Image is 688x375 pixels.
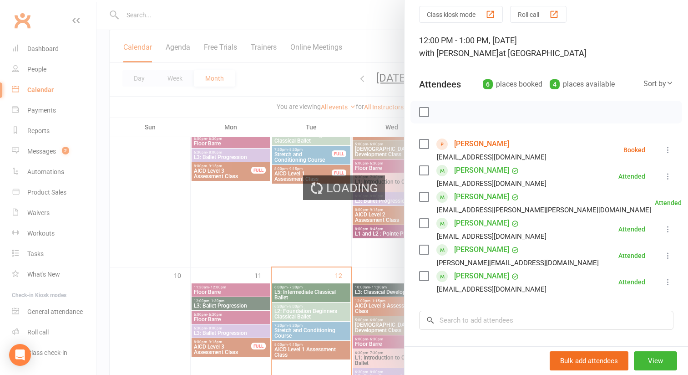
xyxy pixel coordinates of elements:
div: Attended [618,173,645,180]
input: Search to add attendees [419,311,673,330]
button: Roll call [510,6,567,23]
div: [EMAIL_ADDRESS][DOMAIN_NAME] [437,178,546,190]
div: places booked [483,78,542,91]
a: [PERSON_NAME] [454,190,509,204]
a: [PERSON_NAME] [454,242,509,257]
div: Attended [618,252,645,259]
a: [PERSON_NAME] [454,269,509,283]
button: Bulk add attendees [550,351,628,370]
div: Booked [623,147,645,153]
div: Attendees [419,78,461,91]
a: [PERSON_NAME] [454,137,509,151]
div: Sort by [643,78,673,90]
button: View [634,351,677,370]
div: 12:00 PM - 1:00 PM, [DATE] [419,34,673,60]
div: Attended [618,279,645,285]
div: Attended [655,200,682,206]
span: with [PERSON_NAME] [419,48,499,58]
button: Class kiosk mode [419,6,503,23]
a: [PERSON_NAME] [454,216,509,231]
span: at [GEOGRAPHIC_DATA] [499,48,587,58]
a: [PERSON_NAME] [454,163,509,178]
div: [EMAIL_ADDRESS][DOMAIN_NAME] [437,283,546,295]
div: [EMAIL_ADDRESS][PERSON_NAME][PERSON_NAME][DOMAIN_NAME] [437,204,651,216]
div: [EMAIL_ADDRESS][DOMAIN_NAME] [437,151,546,163]
div: 4 [550,79,560,89]
div: Attended [618,226,645,232]
div: places available [550,78,615,91]
div: [EMAIL_ADDRESS][DOMAIN_NAME] [437,231,546,242]
div: [PERSON_NAME][EMAIL_ADDRESS][DOMAIN_NAME] [437,257,599,269]
div: Open Intercom Messenger [9,344,31,366]
div: 6 [483,79,493,89]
